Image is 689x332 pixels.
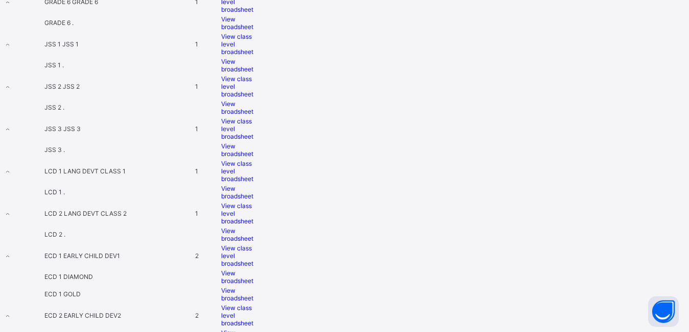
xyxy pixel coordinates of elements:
[221,117,254,140] a: View class level broadsheet
[64,312,121,319] span: EARLY CHILD DEV2
[44,125,63,133] span: JSS 3
[221,287,254,302] a: View broadsheet
[44,146,65,154] span: JSS 3 .
[44,252,63,260] span: ECD 1
[62,40,79,48] span: JSS 1
[221,100,254,115] a: View broadsheet
[221,304,254,327] a: View class level broadsheet
[44,19,74,27] span: GRADE 6 .
[44,40,62,48] span: JSS 1
[221,117,253,140] span: View class level broadsheet
[195,40,198,48] span: 1
[221,304,253,327] span: View class level broadsheet
[221,33,254,56] a: View class level broadsheet
[63,167,126,175] span: LANG DEVT CLASS 1
[221,227,253,242] span: View broadsheet
[221,142,254,158] a: View broadsheet
[221,160,254,183] a: View class level broadsheet
[44,231,65,238] span: LCD 2 .
[221,58,253,73] span: View broadsheet
[221,244,254,267] a: View class level broadsheet
[195,167,198,175] span: 1
[195,83,198,90] span: 1
[221,227,254,242] a: View broadsheet
[221,287,253,302] span: View broadsheet
[44,61,64,69] span: JSS 1 .
[221,58,254,73] a: View broadsheet
[44,273,93,280] span: ECD 1 DIAMOND
[63,83,80,90] span: JSS 2
[195,252,199,260] span: 2
[221,185,253,200] span: View broadsheet
[195,125,198,133] span: 1
[221,33,253,56] span: View class level broadsheet
[44,188,65,196] span: LCD 1 .
[221,202,253,225] span: View class level broadsheet
[221,202,254,225] a: View class level broadsheet
[221,15,253,31] span: View broadsheet
[221,269,254,285] a: View broadsheet
[221,269,253,285] span: View broadsheet
[63,125,81,133] span: JSS 3
[44,312,64,319] span: ECD 2
[44,210,64,217] span: LCD 2
[221,160,253,183] span: View class level broadsheet
[221,142,253,158] span: View broadsheet
[44,104,64,111] span: JSS 2 .
[64,210,127,217] span: LANG DEVT CLASS 2
[195,210,198,217] span: 1
[221,100,253,115] span: View broadsheet
[221,185,254,200] a: View broadsheet
[195,312,199,319] span: 2
[44,83,63,90] span: JSS 2
[221,244,253,267] span: View class level broadsheet
[44,290,81,298] span: ECD 1 GOLD
[221,75,253,98] span: View class level broadsheet
[44,167,63,175] span: LCD 1
[221,15,254,31] a: View broadsheet
[648,296,679,327] button: Open asap
[221,75,254,98] a: View class level broadsheet
[63,252,120,260] span: EARLY CHILD DEV1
